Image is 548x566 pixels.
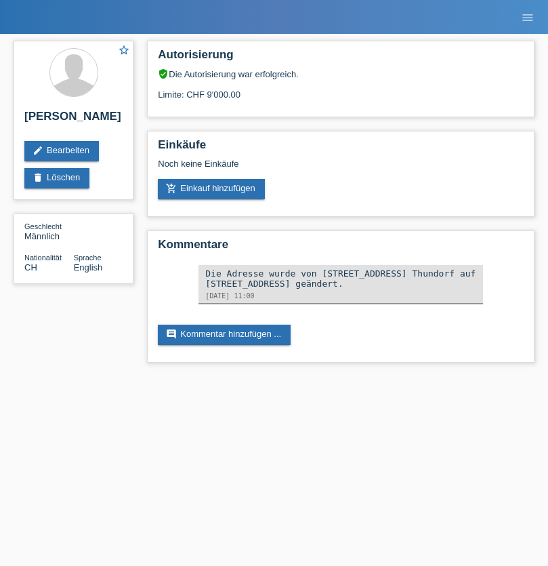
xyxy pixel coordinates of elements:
[158,138,524,159] h2: Einkäufe
[24,110,123,130] h2: [PERSON_NAME]
[158,48,524,68] h2: Autorisierung
[158,325,291,345] a: commentKommentar hinzufügen ...
[205,268,476,289] div: Die Adresse wurde von [STREET_ADDRESS] Thundorf auf [STREET_ADDRESS] geändert.
[514,13,541,21] a: menu
[24,168,89,188] a: deleteLöschen
[205,292,476,300] div: [DATE] 11:00
[166,183,177,194] i: add_shopping_cart
[33,172,43,183] i: delete
[521,11,534,24] i: menu
[24,254,62,262] span: Nationalität
[118,44,130,56] i: star_border
[33,145,43,156] i: edit
[24,141,99,161] a: editBearbeiten
[24,262,37,272] span: Schweiz
[158,68,169,79] i: verified_user
[158,79,524,100] div: Limite: CHF 9'000.00
[74,262,103,272] span: English
[166,329,177,340] i: comment
[24,221,74,241] div: Männlich
[24,222,62,230] span: Geschlecht
[74,254,102,262] span: Sprache
[158,159,524,179] div: Noch keine Einkäufe
[158,179,265,199] a: add_shopping_cartEinkauf hinzufügen
[118,44,130,58] a: star_border
[158,68,524,79] div: Die Autorisierung war erfolgreich.
[158,238,524,258] h2: Kommentare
